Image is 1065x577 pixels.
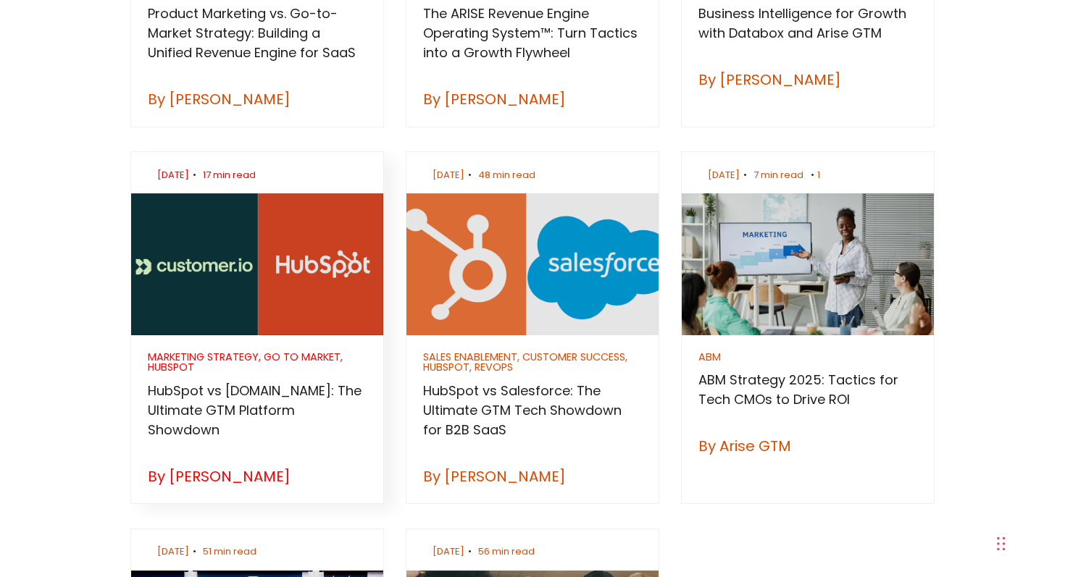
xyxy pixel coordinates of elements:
[464,544,475,558] span: •
[464,168,475,182] span: •
[148,352,367,373] div: MARKETING STRATEGY, GO TO MARKET, HUBSPOT
[682,152,934,473] a: [DATE]• 7 min read •1 ABM ABM Strategy 2025: Tactics for Tech CMOs to Drive ROI By Arise GTM
[203,168,256,182] span: 17 min read
[698,435,918,457] div: By Arise GTM
[698,69,918,90] div: By [PERSON_NAME]
[698,4,918,43] h3: Business Intelligence for Growth with Databox and Arise GTM
[698,370,918,409] h3: ABM Strategy 2025: Tactics for Tech CMOs to Drive ROI
[189,168,199,182] span: •
[807,168,817,182] span: •
[203,544,256,558] span: 51 min read
[433,544,464,558] span: [DATE]
[740,396,1065,577] iframe: Chat Widget
[698,352,918,362] div: ABM
[423,4,643,62] h3: The ARISE Revenue Engine Operating System™: Turn Tactics into a Growth Flywheel
[148,88,367,110] div: By [PERSON_NAME]
[148,4,367,62] h3: Product Marketing vs. Go-to-Market Strategy: Building a Unified Revenue Engine for SaaS
[423,88,643,110] div: By [PERSON_NAME]
[817,168,820,182] span: 1
[189,544,199,558] span: •
[708,168,740,182] span: [DATE]
[478,168,535,182] span: 48 min read
[423,381,643,439] h3: HubSpot vs Salesforce: The Ultimate GTM Tech Showdown for B2B SaaS
[131,152,383,503] a: [DATE]• 17 min read MARKETING STRATEGY, GO TO MARKET, HUBSPOT HubSpot vs [DOMAIN_NAME]: The Ultim...
[148,466,367,487] div: By [PERSON_NAME]
[478,544,535,558] span: 56 min read
[423,466,643,487] div: By [PERSON_NAME]
[423,352,643,373] div: SALES ENABLEMENT, CUSTOMER SUCCESS, HUBSPOT, REVOPS
[753,168,803,182] span: 7 min read
[406,152,659,503] a: [DATE]• 48 min read SALES ENABLEMENT, CUSTOMER SUCCESS, HUBSPOT, REVOPS HubSpot vs Salesforce: Th...
[740,168,750,182] span: •
[997,522,1006,565] div: Drag
[433,168,464,182] span: [DATE]
[157,168,189,182] span: [DATE]
[157,544,189,558] span: [DATE]
[148,381,367,439] h3: HubSpot vs [DOMAIN_NAME]: The Ultimate GTM Platform Showdown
